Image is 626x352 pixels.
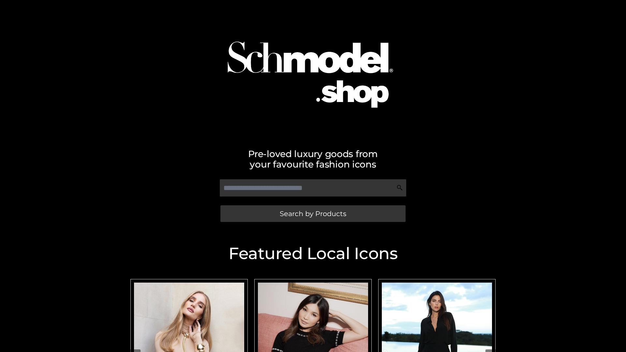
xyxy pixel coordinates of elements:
a: Search by Products [220,205,406,222]
img: Search Icon [396,184,403,191]
h2: Featured Local Icons​ [127,245,499,262]
h2: Pre-loved luxury goods from your favourite fashion icons [127,149,499,169]
span: Search by Products [280,210,346,217]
